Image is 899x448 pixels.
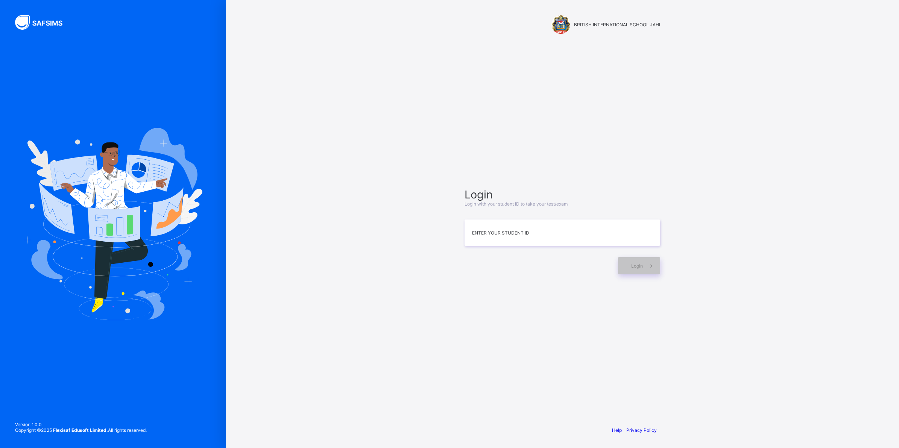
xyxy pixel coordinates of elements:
strong: Flexisaf Edusoft Limited. [53,427,108,433]
a: Help [612,427,622,433]
span: Login [465,188,660,201]
span: BRITISH INTERNATIONAL SCHOOL JAHI [574,22,660,27]
span: Login [631,263,643,269]
span: Login with your student ID to take your test/exam [465,201,568,207]
span: Version 1.0.0 [15,422,147,427]
span: Copyright © 2025 All rights reserved. [15,427,147,433]
img: SAFSIMS Logo [15,15,71,30]
a: Privacy Policy [626,427,657,433]
img: Hero Image [23,128,202,320]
